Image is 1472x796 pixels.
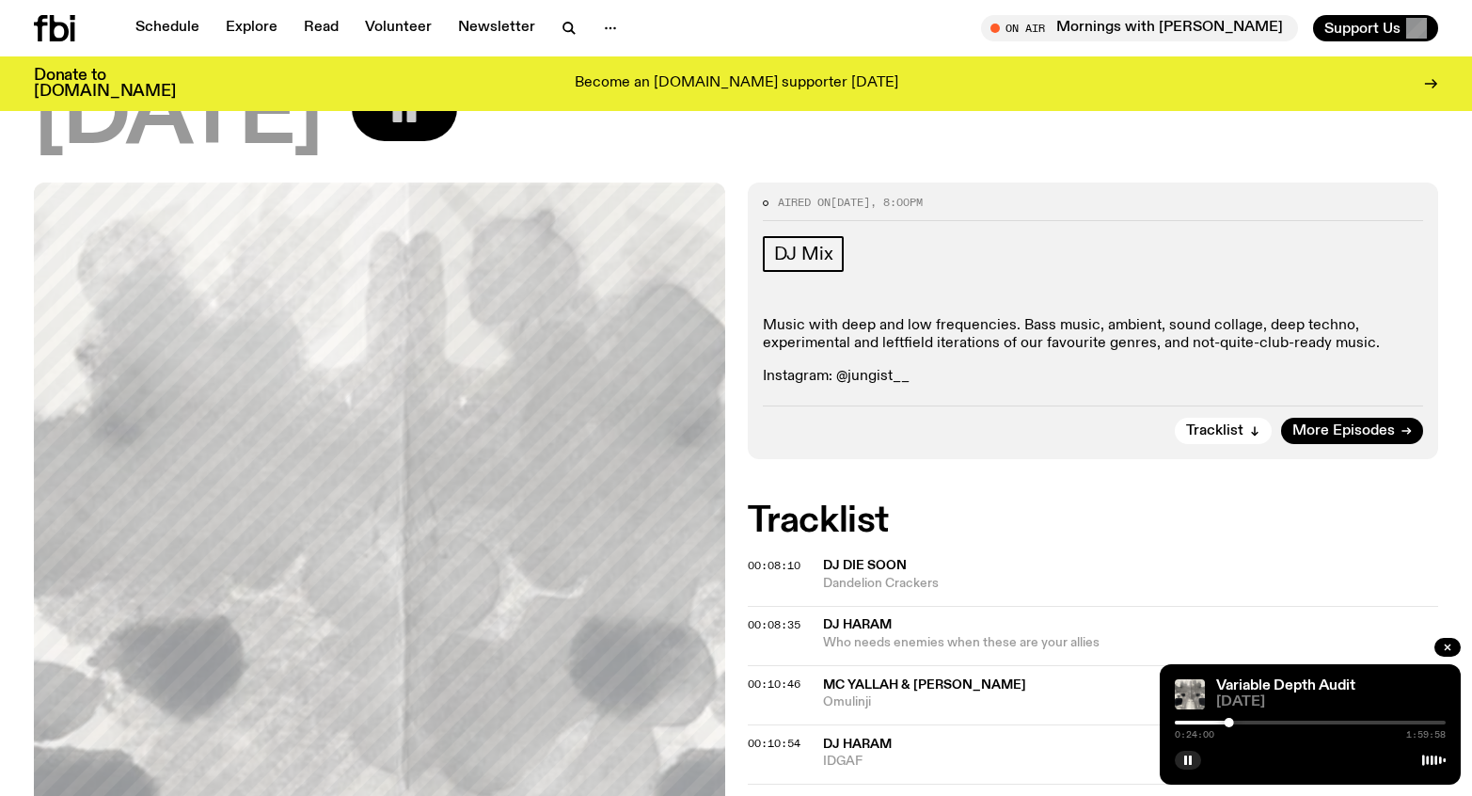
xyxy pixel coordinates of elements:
img: A black and white Rorschach [1175,679,1205,709]
span: Tracklist [1186,424,1243,438]
p: Instagram: @jungist__ [763,368,1424,386]
a: Newsletter [447,15,546,41]
span: Aired on [778,195,831,210]
span: Omulinji [823,693,1439,711]
button: 00:08:35 [748,620,800,630]
span: DJ Haram [823,738,892,751]
a: Variable Depth Audit [1216,678,1355,693]
p: Music with deep and low frequencies. Bass music, ambient, sound collage, deep techno, experimenta... [763,317,1424,353]
button: 00:08:10 [748,561,800,571]
h3: Donate to [DOMAIN_NAME] [34,68,176,100]
button: Tracklist [1175,418,1272,444]
span: 00:08:10 [748,558,800,573]
button: 00:10:54 [748,739,800,749]
span: 00:10:54 [748,736,800,751]
a: Read [293,15,350,41]
span: More Episodes [1292,424,1395,438]
span: [DATE] [1216,695,1446,709]
a: Schedule [124,15,211,41]
span: 00:10:46 [748,677,800,692]
button: 00:10:46 [748,679,800,690]
span: MC Yallah & [PERSON_NAME] [823,678,1026,692]
span: DJ Haram [823,618,892,631]
span: Support Us [1324,20,1401,37]
h2: Tracklist [748,504,1439,538]
span: , 8:00pm [870,195,923,210]
span: [DATE] [34,75,322,160]
p: Become an [DOMAIN_NAME] supporter [DATE] [575,75,898,92]
span: 00:08:35 [748,617,800,632]
span: IDGAF [823,753,1439,771]
a: More Episodes [1281,418,1423,444]
span: 1:59:58 [1406,730,1446,740]
span: DJ DIE SOON [823,559,907,572]
a: DJ Mix [763,236,845,272]
button: Support Us [1313,15,1438,41]
span: 0:24:00 [1175,730,1214,740]
span: Dandelion Crackers [823,575,1439,593]
span: Who needs enemies when these are your allies [823,634,1439,652]
span: [DATE] [831,195,870,210]
button: On AirMornings with [PERSON_NAME] [981,15,1298,41]
span: DJ Mix [774,244,833,264]
a: Volunteer [354,15,443,41]
a: Explore [214,15,289,41]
